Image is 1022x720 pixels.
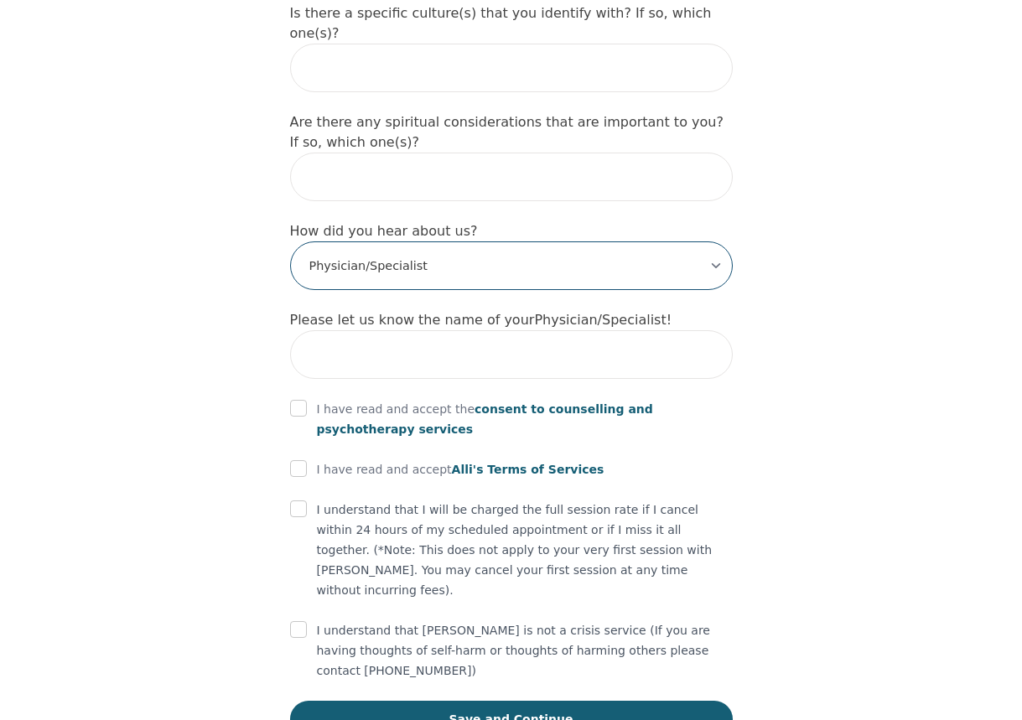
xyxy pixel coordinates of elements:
label: How did you hear about us? [290,223,478,239]
p: I understand that I will be charged the full session rate if I cancel within 24 hours of my sched... [317,500,733,600]
label: Are there any spiritual considerations that are important to you? If so, which one(s)? [290,114,724,150]
span: Alli's Terms of Services [452,463,604,476]
p: I have read and accept the [317,399,733,439]
label: Is there a specific culture(s) that you identify with? If so, which one(s)? [290,5,712,41]
span: consent to counselling and psychotherapy services [317,402,653,436]
label: Please let us know the name of your Physician/Specialist ! [290,312,672,328]
p: I understand that [PERSON_NAME] is not a crisis service (If you are having thoughts of self-harm ... [317,620,733,681]
p: I have read and accept [317,459,604,479]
